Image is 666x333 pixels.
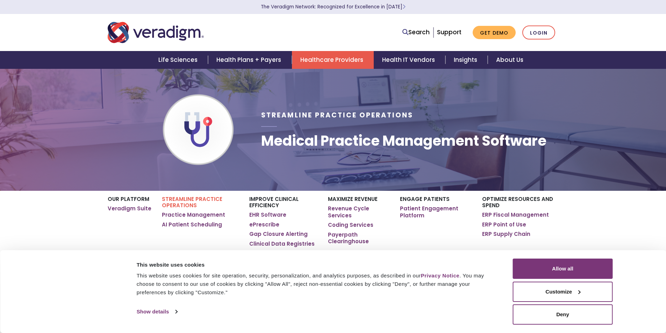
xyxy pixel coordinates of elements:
a: eChart Courier [249,250,291,257]
a: Coding Services [328,222,373,229]
span: Learn More [402,3,406,10]
a: Get Demo [473,26,516,39]
a: Healthcare Providers [292,51,374,69]
span: Streamline Practice Operations [261,110,413,120]
a: Privacy Notice [421,273,459,278]
a: Life Sciences [150,51,208,69]
a: The Veradigm Network: Recognized for Excellence in [DATE]Learn More [261,3,406,10]
a: Practice Management [162,211,225,218]
a: Show details [137,306,177,317]
a: Revenue Cycle Services [328,205,389,219]
button: Deny [513,304,613,325]
a: About Us [488,51,532,69]
img: Veradigm logo [108,21,204,44]
a: ERP Fiscal Management [482,211,549,218]
button: Customize [513,282,613,302]
a: Payerpath Clearinghouse [328,231,389,245]
a: Health Plans + Payers [208,51,292,69]
a: ERP Point of Use [482,221,526,228]
a: Patient Engagement Platform [400,205,472,219]
a: Veradigm Suite [108,205,151,212]
a: ePrescribe [249,221,279,228]
a: Login [522,26,555,40]
a: ERP Supply Chain [482,231,530,238]
a: Support [437,28,461,36]
div: This website uses cookies for site operation, security, personalization, and analytics purposes, ... [137,272,497,297]
h1: Medical Practice Management Software [261,132,546,149]
a: AI Patient Scheduling [162,221,222,228]
div: This website uses cookies [137,261,497,269]
a: Search [402,28,430,37]
a: Gap Closure Alerting [249,231,308,238]
button: Allow all [513,259,613,279]
a: Insights [445,51,488,69]
a: Health IT Vendors [374,51,445,69]
a: EHR Software [249,211,286,218]
a: Clinical Data Registries [249,240,315,247]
